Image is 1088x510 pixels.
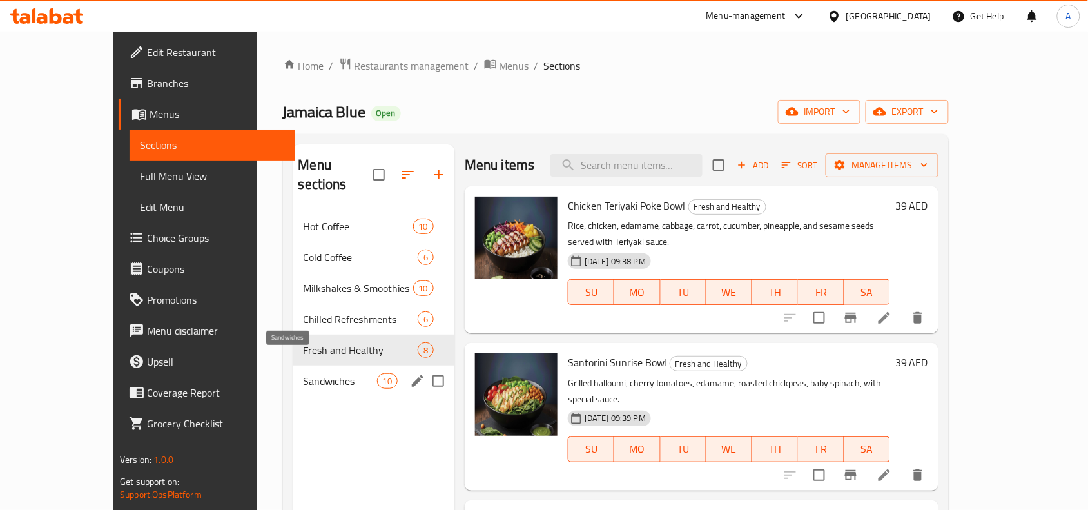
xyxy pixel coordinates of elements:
span: Fresh and Healthy [304,342,418,358]
a: Grocery Checklist [119,408,295,439]
span: Menus [500,58,529,74]
a: Full Menu View [130,161,295,191]
a: Menus [119,99,295,130]
span: Milkshakes & Smoothies [304,280,413,296]
span: Cold Coffee [304,250,418,265]
div: items [377,373,398,389]
div: Fresh and Healthy [688,199,766,215]
a: Edit Menu [130,191,295,222]
span: Jamaica Blue [283,97,366,126]
div: Chilled Refreshments6 [293,304,454,335]
span: TH [757,283,793,302]
span: Menu disclaimer [147,323,285,338]
button: MO [614,279,660,305]
div: [GEOGRAPHIC_DATA] [846,9,931,23]
span: Menus [150,106,285,122]
div: items [418,311,434,327]
a: Upsell [119,346,295,377]
li: / [329,58,334,74]
span: Select section [705,152,732,179]
a: Promotions [119,284,295,315]
span: 6 [418,251,433,264]
span: Choice Groups [147,230,285,246]
a: Support.OpsPlatform [120,486,202,503]
span: Select to update [806,304,833,331]
button: WE [706,436,752,462]
span: import [788,104,850,120]
input: search [550,154,703,177]
button: Manage items [826,153,938,177]
span: Chicken Teriyaki Poke Bowl [568,196,686,215]
span: 10 [378,375,397,387]
button: SA [844,436,890,462]
a: Branches [119,68,295,99]
li: / [534,58,539,74]
span: Edit Menu [140,199,285,215]
span: 10 [414,221,433,233]
span: Grocery Checklist [147,416,285,431]
a: Choice Groups [119,222,295,253]
button: Branch-specific-item [835,460,866,491]
div: Fresh and Healthy8 [293,335,454,366]
button: import [778,100,860,124]
div: Milkshakes & Smoothies10 [293,273,454,304]
a: Edit menu item [877,310,892,326]
div: items [413,219,434,234]
span: WE [712,283,747,302]
span: TU [666,283,701,302]
li: / [474,58,479,74]
h2: Menu sections [298,155,373,194]
button: Branch-specific-item [835,302,866,333]
span: Fresh and Healthy [689,199,766,214]
button: delete [902,302,933,333]
button: WE [706,279,752,305]
span: A [1066,9,1071,23]
button: TH [752,436,798,462]
span: 6 [418,313,433,326]
button: FR [798,279,844,305]
span: Sandwiches [304,373,377,389]
span: MO [619,283,655,302]
a: Coverage Report [119,377,295,408]
button: MO [614,436,660,462]
div: items [418,250,434,265]
span: SU [574,283,609,302]
h2: Menu items [465,155,535,175]
span: Version: [120,451,151,468]
span: Sort [782,158,817,173]
button: SU [568,436,614,462]
span: Santorini Sunrise Bowl [568,353,667,372]
span: WE [712,440,747,458]
span: SA [850,283,885,302]
span: Fresh and Healthy [670,357,747,371]
span: Add item [732,155,773,175]
a: Sections [130,130,295,161]
button: delete [902,460,933,491]
span: Chilled Refreshments [304,311,418,327]
span: Manage items [836,157,928,173]
img: Chicken Teriyaki Poke Bowl [475,197,558,279]
div: Hot Coffee [304,219,413,234]
span: Restaurants management [355,58,469,74]
a: Edit menu item [877,467,892,483]
button: TU [661,436,706,462]
span: Coupons [147,261,285,277]
a: Edit Restaurant [119,37,295,68]
span: Full Menu View [140,168,285,184]
p: Grilled halloumi, cherry tomatoes, edamame, roasted chickpeas, baby spinach, with special sauce. [568,375,890,407]
div: Menu-management [706,8,786,24]
p: Rice, chicken, edamame, cabbage, carrot, cucumber, pineapple, and sesame seeds served with Teriya... [568,218,890,250]
div: Hot Coffee10 [293,211,454,242]
span: 10 [414,282,433,295]
div: Fresh and Healthy [670,356,748,371]
span: Select all sections [365,161,393,188]
button: TU [661,279,706,305]
button: SA [844,279,890,305]
span: TH [757,440,793,458]
div: Open [371,106,401,121]
nav: Menu sections [293,206,454,402]
nav: breadcrumb [283,57,949,74]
